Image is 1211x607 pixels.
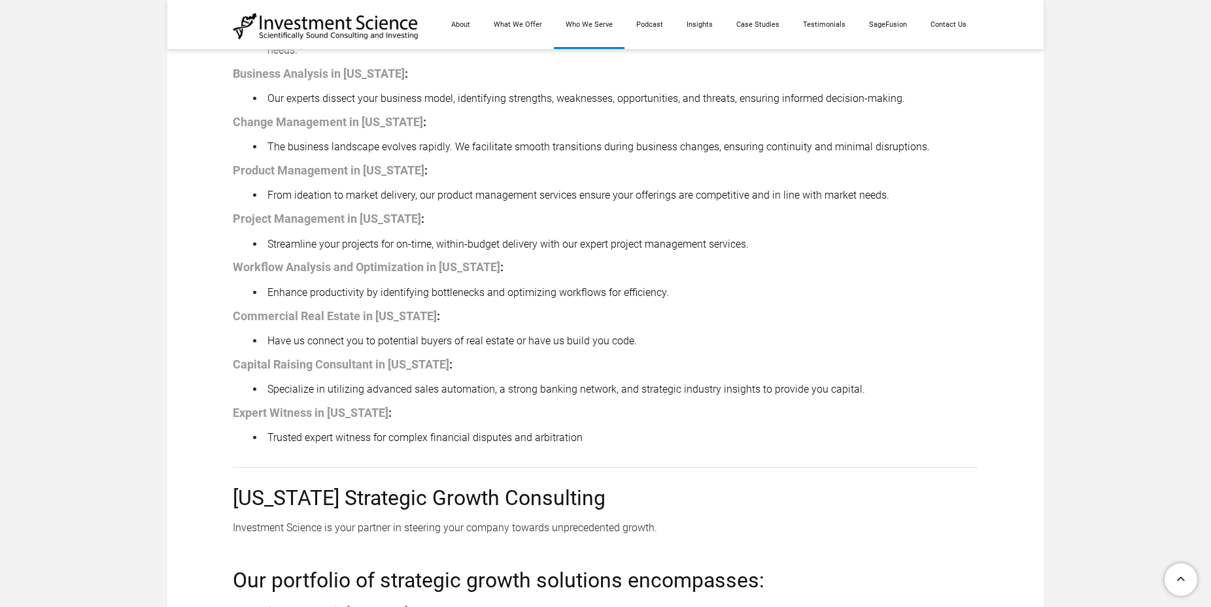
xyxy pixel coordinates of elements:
[233,115,426,129] font: :
[233,519,978,557] div: Investment Science is your partner in steering your company towards unprecedented growth. ​
[267,383,865,395] font: Specialize in utilizing advanced sales automation, a strong banking network, and strategic indust...
[233,260,500,274] a: Workflow Analysis and Optimization in [US_STATE]
[267,335,637,347] font: Have us connect you to potential buyers of real estate or have us build you code.
[593,286,669,299] span: ws for efficiency.
[233,163,424,177] a: Product Management in [US_STATE]
[233,67,405,80] a: Business Analysis in [US_STATE]
[233,309,437,323] a: Commercial Real Estate in [US_STATE]
[233,357,452,371] font: :
[267,286,593,299] span: Enhance productivity by identifying bottlenecks and optimizing workflo
[267,92,905,105] span: Our experts dissect your business model, identifying strengths, weaknesses, opportunities, and th...
[233,67,408,80] font: :
[233,212,421,225] a: Project Management in [US_STATE]
[233,12,419,41] img: Investment Science | NYC Consulting Services
[267,238,749,250] span: Streamline your projects for on-time, within-budget delivery with our expert project management s...
[233,406,392,419] font: :
[233,163,428,177] font: :
[233,212,424,225] font: :
[233,406,388,419] a: Expert Witness in [US_STATE]
[233,485,605,510] font: [US_STATE] Strategic Growth Consulting
[267,140,930,153] span: The business landscape evolves rapidly. We facilitate smooth transitions during business changes,...
[233,357,449,371] a: Capital Raising Consultant in [US_STATE]
[267,189,889,201] span: From ideation to market delivery, our product management services ensure your offerings are compe...
[1159,558,1204,600] a: To Top
[233,260,503,274] font: :
[267,431,583,444] font: Trusted expert witness for complex financial disputes and arbitration
[233,568,764,593] font: Our portfolio of strategic growth solutions encompasses:​
[267,25,973,56] span: Aligning your organizational goals with actionable strategies ensures long-term success and growt...
[233,309,440,323] font: :
[233,115,423,129] a: Change Management in [US_STATE]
